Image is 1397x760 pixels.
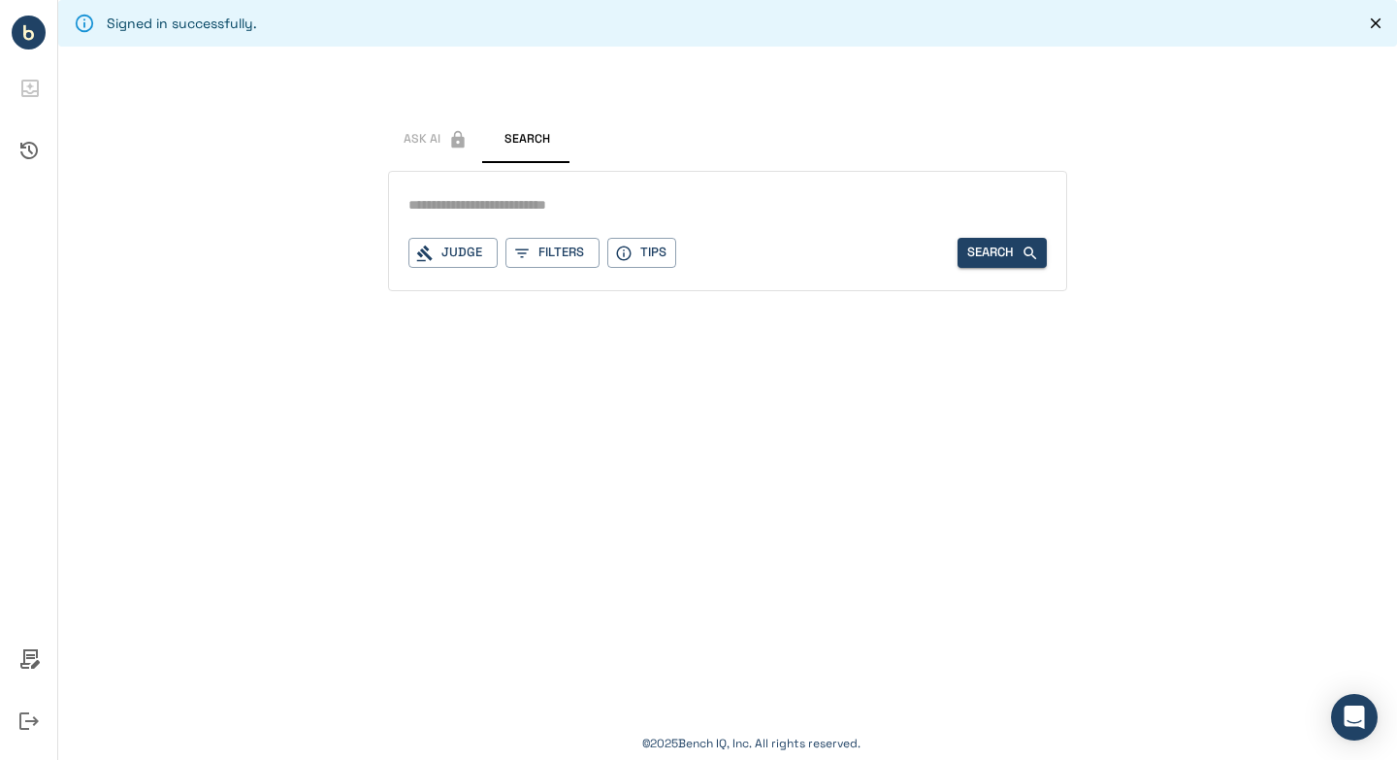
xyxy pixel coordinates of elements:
[958,238,1047,268] button: Search
[1331,694,1378,741] div: Open Intercom Messenger
[607,238,676,268] button: Tips
[505,238,600,268] button: Filters
[483,116,570,163] button: Search
[388,116,483,163] span: This feature has been disabled by your account admin.
[408,238,498,268] button: Judge
[107,6,257,41] div: Signed in successfully.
